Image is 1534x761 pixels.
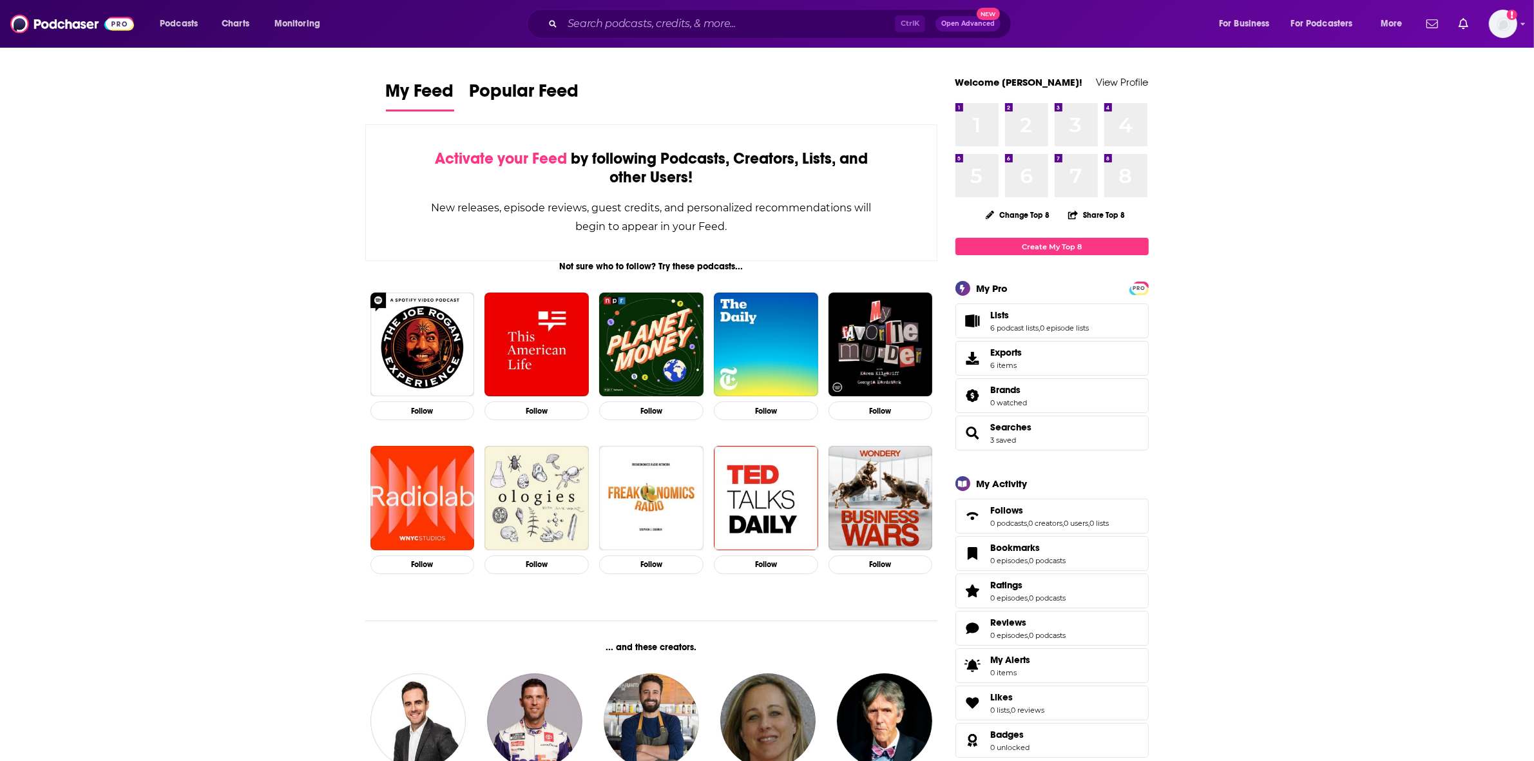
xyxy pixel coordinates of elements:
[370,293,475,397] a: The Joe Rogan Experience
[991,384,1021,396] span: Brands
[955,611,1149,646] span: Reviews
[960,544,986,563] a: Bookmarks
[1291,15,1353,33] span: For Podcasters
[960,387,986,405] a: Brands
[960,349,986,367] span: Exports
[1039,323,1040,332] span: ,
[960,694,986,712] a: Likes
[435,149,567,168] span: Activate your Feed
[1131,284,1147,293] span: PRO
[1489,10,1517,38] span: Logged in as hjones
[1283,14,1372,34] button: open menu
[895,15,925,32] span: Ctrl K
[991,729,1024,740] span: Badges
[829,293,933,397] a: My Favorite Murder with Karen Kilgariff and Georgia Hardstark
[991,743,1030,752] a: 0 unlocked
[10,12,134,36] img: Podchaser - Follow, Share and Rate Podcasts
[1040,323,1089,332] a: 0 episode lists
[991,505,1109,516] a: Follows
[1097,76,1149,88] a: View Profile
[955,573,1149,608] span: Ratings
[1011,706,1045,715] a: 0 reviews
[151,14,215,34] button: open menu
[991,421,1032,433] a: Searches
[978,207,1058,223] button: Change Top 8
[1064,519,1089,528] a: 0 users
[991,579,1066,591] a: Ratings
[960,312,986,330] a: Lists
[829,446,933,550] img: Business Wars
[1010,706,1011,715] span: ,
[1210,14,1286,34] button: open menu
[386,80,454,111] a: My Feed
[991,691,1013,703] span: Likes
[484,401,589,420] button: Follow
[365,642,938,653] div: ... and these creators.
[365,261,938,272] div: Not sure who to follow? Try these podcasts...
[991,542,1040,554] span: Bookmarks
[386,80,454,110] span: My Feed
[599,555,704,574] button: Follow
[1219,15,1270,33] span: For Business
[1089,519,1090,528] span: ,
[955,416,1149,450] span: Searches
[991,706,1010,715] a: 0 lists
[222,15,249,33] span: Charts
[160,15,198,33] span: Podcasts
[430,198,873,236] div: New releases, episode reviews, guest credits, and personalized recommendations will begin to appe...
[1028,631,1030,640] span: ,
[562,14,895,34] input: Search podcasts, credits, & more...
[714,446,818,550] a: TED Talks Daily
[991,668,1031,677] span: 0 items
[829,401,933,420] button: Follow
[991,617,1027,628] span: Reviews
[977,477,1028,490] div: My Activity
[370,446,475,550] img: Radiolab
[484,555,589,574] button: Follow
[1063,519,1064,528] span: ,
[829,555,933,574] button: Follow
[960,424,986,442] a: Searches
[1453,13,1473,35] a: Show notifications dropdown
[955,648,1149,683] a: My Alerts
[991,593,1028,602] a: 0 episodes
[470,80,579,110] span: Popular Feed
[955,303,1149,338] span: Lists
[430,149,873,187] div: by following Podcasts, Creators, Lists, and other Users!
[1489,10,1517,38] img: User Profile
[714,293,818,397] img: The Daily
[991,361,1022,370] span: 6 items
[1381,15,1403,33] span: More
[470,80,579,111] a: Popular Feed
[991,323,1039,332] a: 6 podcast lists
[484,293,589,397] a: This American Life
[539,9,1024,39] div: Search podcasts, credits, & more...
[1029,519,1063,528] a: 0 creators
[599,401,704,420] button: Follow
[1507,10,1517,20] svg: Add a profile image
[714,401,818,420] button: Follow
[935,16,1001,32] button: Open AdvancedNew
[213,14,257,34] a: Charts
[370,401,475,420] button: Follow
[599,446,704,550] a: Freakonomics Radio
[991,654,1031,666] span: My Alerts
[955,499,1149,534] span: Follows
[991,398,1028,407] a: 0 watched
[955,238,1149,255] a: Create My Top 8
[1421,13,1443,35] a: Show notifications dropdown
[960,731,986,749] a: Badges
[941,21,995,27] span: Open Advanced
[991,729,1030,740] a: Badges
[1090,519,1109,528] a: 0 lists
[1068,202,1126,227] button: Share Top 8
[991,631,1028,640] a: 0 episodes
[977,282,1008,294] div: My Pro
[991,556,1028,565] a: 0 episodes
[991,309,1010,321] span: Lists
[991,309,1089,321] a: Lists
[274,15,320,33] span: Monitoring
